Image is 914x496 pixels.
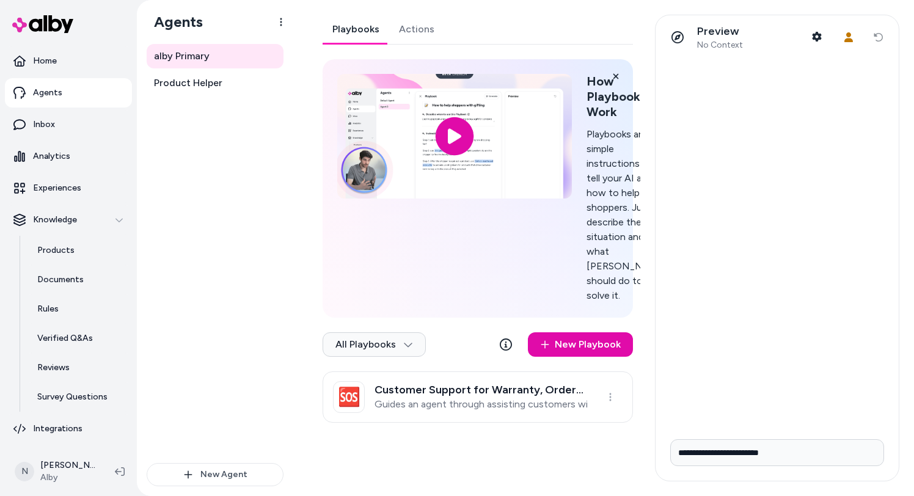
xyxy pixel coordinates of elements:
[33,87,62,99] p: Agents
[37,391,108,403] p: Survey Questions
[33,423,82,435] p: Integrations
[37,303,59,315] p: Rules
[323,332,426,357] button: All Playbooks
[697,24,743,38] p: Preview
[323,371,633,423] a: 🆘Customer Support for Warranty, Orders, and ReturnsGuides an agent through assisting customers wi...
[697,40,743,51] span: No Context
[25,236,132,265] a: Products
[7,452,105,491] button: N[PERSON_NAME]Alby
[25,324,132,353] a: Verified Q&As
[40,472,95,484] span: Alby
[147,44,283,68] a: alby Primary
[333,381,365,413] div: 🆘
[5,46,132,76] a: Home
[154,76,222,90] span: Product Helper
[670,439,884,466] input: Write your prompt here
[5,205,132,235] button: Knowledge
[12,15,73,33] img: alby Logo
[15,462,34,481] span: N
[389,15,444,44] a: Actions
[147,71,283,95] a: Product Helper
[25,353,132,382] a: Reviews
[37,274,84,286] p: Documents
[375,384,588,396] h3: Customer Support for Warranty, Orders, and Returns
[37,362,70,374] p: Reviews
[25,265,132,294] a: Documents
[37,244,75,257] p: Products
[323,15,389,44] a: Playbooks
[33,119,55,131] p: Inbox
[528,332,633,357] a: New Playbook
[154,49,210,64] span: alby Primary
[375,398,588,410] p: Guides an agent through assisting customers with common support scenarios such as warranty inquir...
[25,294,132,324] a: Rules
[5,78,132,108] a: Agents
[37,332,93,345] p: Verified Q&As
[33,214,77,226] p: Knowledge
[5,110,132,139] a: Inbox
[587,74,668,120] h2: How Playbooks Work
[5,142,132,171] a: Analytics
[335,338,413,351] span: All Playbooks
[40,459,95,472] p: [PERSON_NAME]
[147,463,283,486] button: New Agent
[33,150,70,162] p: Analytics
[587,127,668,303] p: Playbooks are simple instructions that tell your AI agent how to help your shoppers. Just describ...
[5,173,132,203] a: Experiences
[33,55,57,67] p: Home
[5,414,132,443] a: Integrations
[25,382,132,412] a: Survey Questions
[33,182,81,194] p: Experiences
[144,13,203,31] h1: Agents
